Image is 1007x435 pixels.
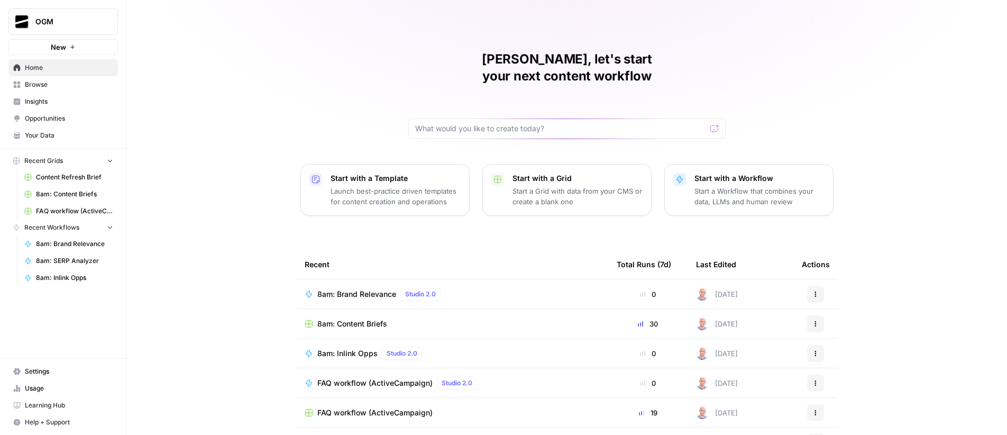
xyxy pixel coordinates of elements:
[802,250,830,279] div: Actions
[8,153,118,169] button: Recent Grids
[25,63,113,72] span: Home
[20,235,118,252] a: 8am: Brand Relevance
[8,380,118,397] a: Usage
[24,223,79,232] span: Recent Workflows
[8,397,118,414] a: Learning Hub
[8,220,118,235] button: Recent Workflows
[36,206,113,216] span: FAQ workflow (ActiveCampaign)
[8,8,118,35] button: Workspace: OGM
[12,12,31,31] img: OGM Logo
[36,256,113,266] span: 8am: SERP Analyzer
[25,114,113,123] span: Opportunities
[305,319,600,329] a: 8am: Content Briefs
[36,189,113,199] span: 8am: Content Briefs
[617,407,679,418] div: 19
[696,347,738,360] div: [DATE]
[617,319,679,329] div: 30
[696,406,738,419] div: [DATE]
[694,173,825,184] p: Start with a Workflow
[617,289,679,300] div: 0
[696,288,738,301] div: [DATE]
[482,164,652,216] button: Start with a GridStart a Grid with data from your CMS or create a blank one
[696,250,736,279] div: Last Edited
[25,80,113,89] span: Browse
[300,164,470,216] button: Start with a TemplateLaunch best-practice driven templates for content creation and operations
[25,131,113,140] span: Your Data
[8,127,118,144] a: Your Data
[387,349,417,358] span: Studio 2.0
[20,169,118,186] a: Content Refresh Brief
[696,318,738,330] div: [DATE]
[20,203,118,220] a: FAQ workflow (ActiveCampaign)
[617,348,679,359] div: 0
[8,59,118,76] a: Home
[36,273,113,283] span: 8am: Inlink Opps
[25,418,113,427] span: Help + Support
[305,407,600,418] a: FAQ workflow (ActiveCampaign)
[331,173,461,184] p: Start with a Template
[20,252,118,269] a: 8am: SERP Analyzer
[20,186,118,203] a: 8am: Content Briefs
[305,288,600,301] a: 8am: Brand RelevanceStudio 2.0
[8,39,118,55] button: New
[696,347,709,360] img: 4tx75zylyv1pt3lh6v9ok7bbf875
[317,289,396,300] span: 8am: Brand Relevance
[36,173,113,182] span: Content Refresh Brief
[408,51,726,85] h1: [PERSON_NAME], let's start your next content workflow
[617,378,679,388] div: 0
[305,250,600,279] div: Recent
[696,318,709,330] img: 4tx75zylyv1pt3lh6v9ok7bbf875
[664,164,834,216] button: Start with a WorkflowStart a Workflow that combines your data, LLMs and human review
[305,377,600,389] a: FAQ workflow (ActiveCampaign)Studio 2.0
[694,186,825,207] p: Start a Workflow that combines your data, LLMs and human review
[305,347,600,360] a: 8am: Inlink OppsStudio 2.0
[696,406,709,419] img: 4tx75zylyv1pt3lh6v9ok7bbf875
[317,407,433,418] span: FAQ workflow (ActiveCampaign)
[51,42,66,52] span: New
[331,186,461,207] p: Launch best-practice driven templates for content creation and operations
[317,378,433,388] span: FAQ workflow (ActiveCampaign)
[415,123,706,134] input: What would you like to create today?
[35,16,99,27] span: OGM
[696,288,709,301] img: 4tx75zylyv1pt3lh6v9ok7bbf875
[8,414,118,431] button: Help + Support
[24,156,63,166] span: Recent Grids
[8,93,118,110] a: Insights
[25,401,113,410] span: Learning Hub
[8,363,118,380] a: Settings
[696,377,709,389] img: 4tx75zylyv1pt3lh6v9ok7bbf875
[8,110,118,127] a: Opportunities
[25,97,113,106] span: Insights
[20,269,118,286] a: 8am: Inlink Opps
[405,289,436,299] span: Studio 2.0
[8,76,118,93] a: Browse
[25,367,113,376] span: Settings
[442,378,472,388] span: Studio 2.0
[36,239,113,249] span: 8am: Brand Relevance
[512,186,643,207] p: Start a Grid with data from your CMS or create a blank one
[617,250,671,279] div: Total Runs (7d)
[696,377,738,389] div: [DATE]
[512,173,643,184] p: Start with a Grid
[317,319,387,329] span: 8am: Content Briefs
[25,384,113,393] span: Usage
[317,348,378,359] span: 8am: Inlink Opps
